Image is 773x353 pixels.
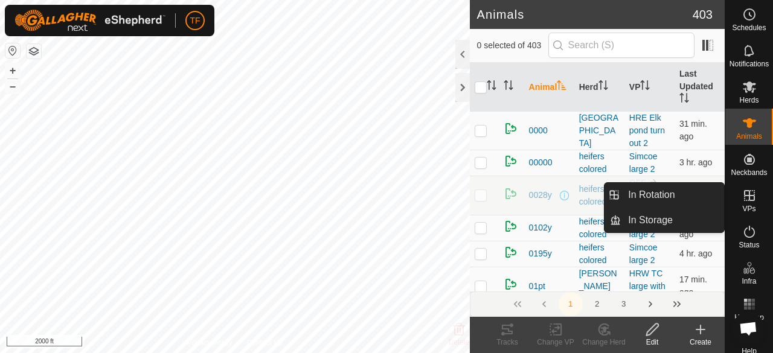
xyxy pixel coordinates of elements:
button: Map Layers [27,44,41,59]
p-sorticon: Activate to sort [487,82,496,92]
span: 01pt [529,280,545,293]
button: 3 [612,292,636,316]
img: returning on [504,245,518,259]
span: 0028y [529,189,552,202]
a: In Rotation [621,183,724,207]
span: Status [739,241,759,249]
span: In Rotation [628,188,675,202]
div: Change Herd [580,337,628,348]
div: Edit [628,337,676,348]
div: Change VP [531,337,580,348]
div: [GEOGRAPHIC_DATA] [579,112,620,150]
a: HRE Elk pond turn out 2 [629,113,665,148]
span: 00000 [529,156,553,169]
img: returning on [504,154,518,168]
div: Create [676,337,725,348]
h2: Animals [477,7,693,22]
button: + [5,63,20,78]
span: 0195y [529,247,552,260]
button: 1 [559,292,583,316]
button: – [5,79,20,94]
span: Neckbands [731,169,767,176]
a: HRW TC large with HR EZ 3 [629,269,666,304]
div: [PERSON_NAME] Creek [579,267,620,305]
button: Reset Map [5,43,20,58]
span: Sep 12, 2025, 4:46 AM [679,217,707,239]
span: 0000 [529,124,548,137]
div: heifers colored [579,183,620,208]
input: Search (S) [548,33,694,58]
p-sorticon: Activate to sort [679,95,689,104]
span: 0102y [529,221,552,234]
a: Simcoe large 2 [629,243,658,265]
th: VP [624,63,675,112]
a: Simcoe large 2 [629,151,658,174]
span: Notifications [730,60,769,68]
p-sorticon: Activate to sort [640,82,650,92]
img: returning on [504,121,518,136]
span: Sep 12, 2025, 4:41 AM [679,275,707,297]
li: In Rotation [605,183,724,207]
div: Tracks [483,337,531,348]
span: 403 [693,5,713,24]
p-sorticon: Activate to sort [557,82,566,92]
div: Open chat [732,312,765,345]
span: TF [190,14,200,27]
span: Herds [739,97,759,104]
th: Herd [574,63,624,112]
span: Schedules [732,24,766,31]
th: Animal [524,63,574,112]
img: returning on [504,277,518,291]
li: In Storage [605,208,724,232]
div: heifers colored [579,215,620,241]
a: Contact Us [246,337,282,348]
button: 2 [585,292,609,316]
span: OFF [629,178,646,188]
a: Privacy Policy [187,337,233,348]
span: Sep 12, 2025, 4:26 AM [679,119,707,141]
p-sorticon: Activate to sort [504,82,513,92]
img: to [649,177,658,187]
button: Next Page [638,292,662,316]
span: Sep 12, 2025, 12:36 AM [679,249,713,258]
span: Sep 12, 2025, 1:38 AM [679,157,713,167]
img: returning on [504,219,518,234]
a: Simcoe large 2 [629,217,658,239]
img: Gallagher Logo [14,10,165,31]
div: heifers colored [579,241,620,267]
button: Last Page [665,292,689,316]
span: In Storage [628,213,673,227]
span: Infra [742,278,756,285]
a: In Storage [621,208,724,232]
span: VPs [742,205,755,212]
p-sorticon: Activate to sort [598,82,608,92]
span: 0 selected of 403 [477,39,548,52]
span: Heatmap [734,314,764,321]
div: heifers colored [579,150,620,176]
img: returning on [504,186,518,201]
th: Last Updated [675,63,725,112]
span: Animals [736,133,762,140]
